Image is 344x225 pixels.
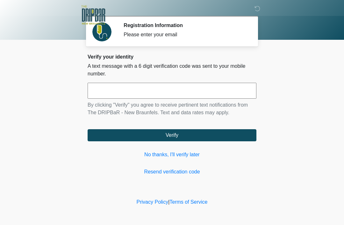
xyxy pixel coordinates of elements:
[88,168,256,176] a: Resend verification code
[88,151,256,158] a: No thanks, I'll verify later
[88,54,256,60] h2: Verify your identity
[168,199,169,205] a: |
[124,31,247,39] div: Please enter your email
[137,199,168,205] a: Privacy Policy
[88,129,256,141] button: Verify
[88,101,256,116] p: By clicking "Verify" you agree to receive pertinent text notifications from The DRIPBaR - New Bra...
[88,62,256,78] p: A text message with a 6 digit verification code was sent to your mobile number.
[92,22,111,41] img: Agent Avatar
[81,5,105,25] img: The DRIPBaR - New Braunfels Logo
[169,199,207,205] a: Terms of Service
